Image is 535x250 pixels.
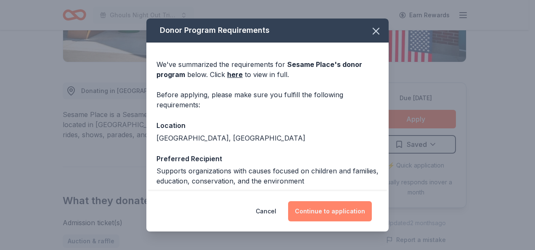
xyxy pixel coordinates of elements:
div: Donor Program Requirements [146,19,389,43]
a: here [227,69,243,80]
button: Cancel [256,201,276,221]
div: [GEOGRAPHIC_DATA], [GEOGRAPHIC_DATA] [156,133,379,143]
div: Preferred Recipient [156,153,379,164]
div: We've summarized the requirements for below. Click to view in full. [156,59,379,80]
div: Location [156,120,379,131]
div: Before applying, please make sure you fulfill the following requirements: [156,90,379,110]
div: Supports organizations with causes focused on children and families, education, conservation, and... [156,166,379,186]
button: Continue to application [288,201,372,221]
